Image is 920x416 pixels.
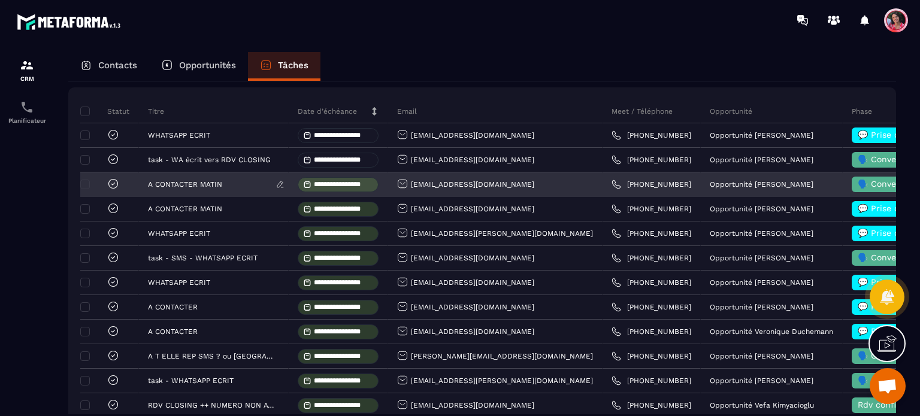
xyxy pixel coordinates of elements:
[148,278,210,287] p: WHATSAPP ECRIT
[710,156,813,164] p: Opportunité [PERSON_NAME]
[148,401,276,409] p: RDV CLOSING ++ NUMERO NON ATTRIBUE
[148,376,234,385] p: task - WHATSAPP ECRIT
[612,400,691,410] a: [PHONE_NUMBER]
[3,75,51,82] p: CRM
[3,91,51,133] a: schedulerschedulerPlanificateur
[149,52,248,81] a: Opportunités
[148,303,198,311] p: A CONTACTER
[3,117,51,124] p: Planificateur
[612,376,691,385] a: [PHONE_NUMBER]
[612,229,691,238] a: [PHONE_NUMBER]
[612,204,691,214] a: [PHONE_NUMBER]
[612,107,673,116] p: Meet / Téléphone
[870,368,906,404] div: Ouvrir le chat
[612,278,691,287] a: [PHONE_NUMBER]
[148,180,222,189] p: A CONTACTER MATIN
[710,278,813,287] p: Opportunité [PERSON_NAME]
[68,52,149,81] a: Contacts
[98,60,137,71] p: Contacts
[710,401,814,409] p: Opportunité Vefa Kimyacioglu
[148,156,271,164] p: task - WA écrit vers RDV CLOSING
[710,107,752,116] p: Opportunité
[612,130,691,140] a: [PHONE_NUMBER]
[612,327,691,336] a: [PHONE_NUMBER]
[710,205,813,213] p: Opportunité [PERSON_NAME]
[83,107,129,116] p: Statut
[148,229,210,238] p: WHATSAPP ECRIT
[20,100,34,114] img: scheduler
[148,205,222,213] p: A CONTACTER MATIN
[179,60,236,71] p: Opportunités
[612,351,691,361] a: [PHONE_NUMBER]
[148,254,258,262] p: task - SMS - WHATSAPP ECRIT
[3,49,51,91] a: formationformationCRM
[710,376,813,385] p: Opportunité [PERSON_NAME]
[20,58,34,72] img: formation
[612,180,691,189] a: [PHONE_NUMBER]
[298,107,357,116] p: Date d’échéance
[248,52,320,81] a: Tâches
[710,180,813,189] p: Opportunité [PERSON_NAME]
[612,253,691,263] a: [PHONE_NUMBER]
[612,302,691,312] a: [PHONE_NUMBER]
[710,131,813,139] p: Opportunité [PERSON_NAME]
[148,131,210,139] p: WHATSAPP ECRIT
[148,327,198,336] p: A CONTACTER
[710,229,813,238] p: Opportunité [PERSON_NAME]
[148,352,276,360] p: A T ELLE REP SMS ? ou [GEOGRAPHIC_DATA]?
[710,327,833,336] p: Opportunité Veronique Duchemann
[710,352,813,360] p: Opportunité [PERSON_NAME]
[17,11,125,33] img: logo
[612,155,691,165] a: [PHONE_NUMBER]
[397,107,417,116] p: Email
[148,107,164,116] p: Titre
[710,303,813,311] p: Opportunité [PERSON_NAME]
[278,60,308,71] p: Tâches
[852,107,872,116] p: Phase
[710,254,813,262] p: Opportunité [PERSON_NAME]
